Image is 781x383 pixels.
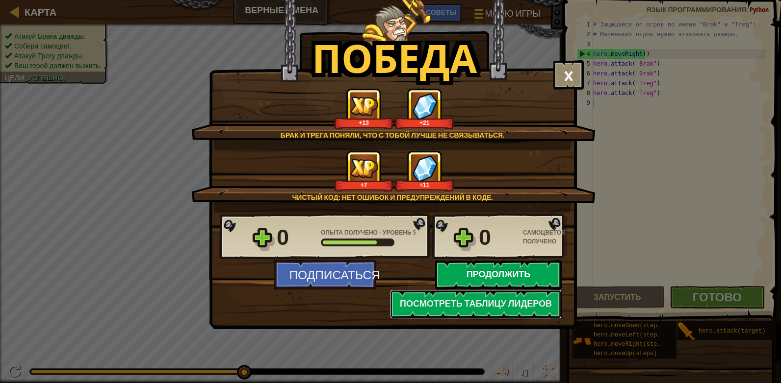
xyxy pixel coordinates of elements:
[350,96,378,116] img: Опыта получено
[435,260,562,289] button: Продолжить
[390,289,562,319] button: Посмотреть Таблицу лидеров
[277,222,315,253] div: 0
[412,155,438,182] img: Самоцветов получено
[336,181,391,189] div: +7
[274,260,376,289] button: Подписаться
[412,93,438,120] img: Самоцветов получено
[397,119,452,126] div: +21
[397,181,452,189] div: +11
[238,130,547,140] div: Брак и Трега поняли, что с тобой лучше не связываться.
[336,119,391,126] div: +13
[381,228,413,237] span: Уровень
[350,159,378,178] img: Опыта получено
[321,228,379,237] span: Опыта получено
[553,60,584,90] button: ×
[479,222,517,253] div: 0
[312,36,477,79] h1: Победа
[321,228,416,237] div: -
[238,192,547,202] div: Чистый код: нет ошибок и предупреждений в коде.
[523,228,567,246] div: Самоцветов получено
[413,228,416,237] span: 5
